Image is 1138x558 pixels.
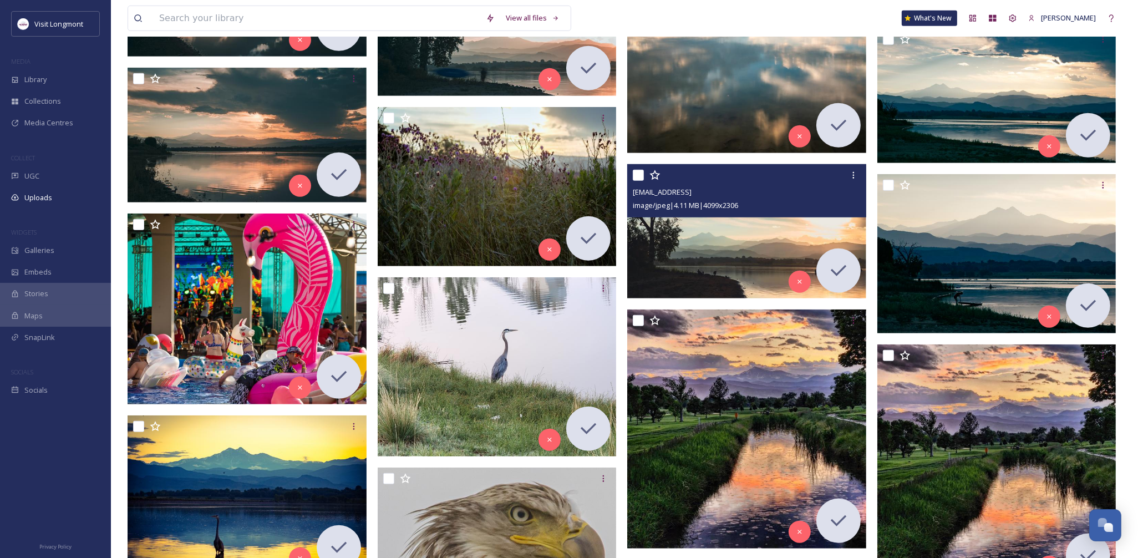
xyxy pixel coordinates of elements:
span: Visit Longmont [34,19,83,29]
span: COLLECT [11,154,35,162]
span: Galleries [24,245,54,256]
span: image/jpeg | 4.11 MB | 4099 x 2306 [633,200,738,210]
span: Stories [24,288,48,299]
span: SOCIALS [11,368,33,376]
span: Library [24,74,47,85]
span: Media Centres [24,118,73,128]
span: MEDIA [11,57,31,65]
a: [PERSON_NAME] [1023,7,1101,29]
span: UGC [24,171,39,181]
span: [PERSON_NAME] [1041,13,1096,23]
img: longmont.jpg [18,18,29,29]
button: Open Chat [1089,509,1121,541]
img: ext_1752524007.950585_brian.gibson83@gmail.com-20250712-Longmont-02.jpg [877,28,1116,163]
span: Socials [24,385,48,395]
img: ext_1752524007.743684_brian.gibson83@gmail.com-20250712-Longmont-05.jpg [378,107,617,267]
img: ext_1748970374.678423_dave@gardengatefarm.com-inbound161694190560935987.jpg [627,310,866,549]
span: Embeds [24,267,52,277]
span: Privacy Policy [39,543,72,550]
img: ext_1752524007.589636_brian.gibson83@gmail.com-20250712-Longmont-03.jpg [877,174,1116,334]
img: ext_1749530999.85997_robin@wibbybrewing.com-BigSomething-WibbyBrewing-2021-0717-5001-TEV (1).jpg [128,214,367,405]
span: SnapLink [24,332,55,343]
img: ext_1752524007.851857_brian.gibson83@gmail.com-20250712-Longmont-07.jpg [627,164,866,299]
img: ext_1752524007.908017_brian.gibson83@gmail.com-20250712-Longmont-04.jpg [128,68,367,202]
span: Collections [24,96,61,106]
span: WIDGETS [11,228,37,236]
a: View all files [500,7,565,29]
input: Search your library [154,6,480,31]
span: Maps [24,311,43,321]
a: What's New [902,11,957,26]
span: Uploads [24,192,52,203]
img: ext_1748970458.159149_dave@gardengatefarm.com-inbound2475695122676462696.jpg [378,277,617,456]
a: Privacy Policy [39,539,72,552]
span: [EMAIL_ADDRESS] [633,187,692,197]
